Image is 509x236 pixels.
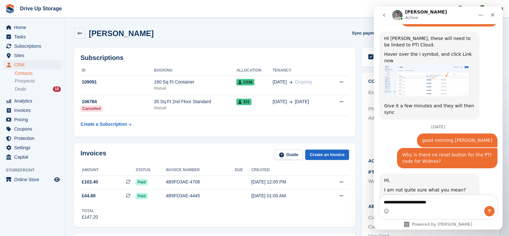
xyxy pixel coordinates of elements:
[3,124,61,133] a: menu
[464,5,473,12] span: Help
[80,118,131,130] a: Create a Subscription
[273,98,287,105] span: [DATE]
[14,115,53,124] span: Pricing
[3,152,61,162] a: menu
[368,223,431,231] div: Customer Source
[5,4,15,14] img: stora-icon-8386f47178a22dfd0bd8f6a31ec36ba5ce8667c1dd55bd0f319d3a0aa187defe.svg
[251,192,322,199] div: [DATE] 01:00 AM
[14,106,53,115] span: Invoices
[82,208,98,214] div: Total
[3,42,61,51] a: menu
[3,106,61,115] a: menu
[14,152,53,162] span: Capital
[3,96,61,105] a: menu
[17,3,64,14] a: Drive Up Storage
[53,86,61,92] div: 10
[3,23,61,32] a: menu
[14,143,53,152] span: Settings
[368,203,493,209] h2: About
[80,105,103,112] div: Cancelled
[14,23,53,32] span: Home
[251,179,322,185] div: [DATE] 12:05 PM
[3,134,61,143] a: menu
[14,51,53,60] span: Sites
[80,79,154,85] div: 109091
[82,214,98,221] div: £147.20
[368,114,431,143] div: Address
[236,79,254,85] span: C038
[82,179,98,185] span: £102.40
[236,99,251,105] span: 331
[368,214,431,221] div: Contact Type
[236,65,273,76] th: Allocation
[3,115,61,124] a: menu
[80,150,106,160] h2: Invoices
[295,98,309,105] span: [DATE]
[154,98,236,105] div: 35 Sq Ft 2nd Floor Standard
[486,5,503,12] span: Account
[368,157,493,164] h2: Access
[15,70,61,76] a: Contacts
[136,179,147,185] span: Paid
[374,6,503,230] iframe: Intercom live chat
[368,79,493,84] h2: Contact Details
[80,98,154,105] div: 106784
[15,86,61,93] a: Deals 10
[154,85,236,91] div: Walsall
[82,192,96,199] span: £44.80
[368,178,431,185] li: Walsall
[3,60,61,69] a: menu
[14,42,53,51] span: Subscriptions
[368,89,431,103] div: Email
[15,86,26,92] span: Deals
[305,150,349,160] a: Create an Invoice
[14,32,53,41] span: Tasks
[136,193,147,199] span: Paid
[3,143,61,152] a: menu
[166,179,235,185] div: 4B9FD3AE-4708
[368,169,376,175] span: PTI
[15,78,61,84] a: Prospects
[14,60,53,69] span: CRM
[6,167,64,173] span: Storefront
[80,54,349,62] h2: Subscriptions
[432,5,445,12] span: Create
[136,165,166,175] th: Status
[154,105,236,111] div: Walsall
[14,124,53,133] span: Coupons
[273,79,287,85] span: [DATE]
[80,165,136,175] th: Amount
[251,165,322,175] th: Created
[80,65,154,76] th: ID
[352,28,399,38] button: Sync payment methods
[14,134,53,143] span: Protection
[295,79,312,84] span: Ongoing
[166,165,235,175] th: Invoice number
[3,175,61,184] a: menu
[154,79,236,85] div: 160 Sq Ft Container
[275,150,303,160] a: Guide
